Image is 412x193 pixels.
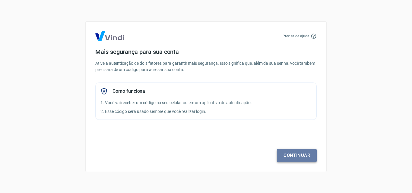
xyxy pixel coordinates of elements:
[100,100,312,106] p: 1. Você vai receber um código no seu celular ou em um aplicativo de autenticação.
[95,31,124,41] img: Logo Vind
[95,60,317,73] p: Ative a autenticação de dois fatores para garantir mais segurança. Isso significa que, além da su...
[113,88,145,94] h5: Como funciona
[100,108,312,115] p: 2. Esse código será usado sempre que você realizar login.
[283,33,309,39] p: Precisa de ajuda
[277,149,317,162] a: Continuar
[95,48,317,55] h4: Mais segurança para sua conta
